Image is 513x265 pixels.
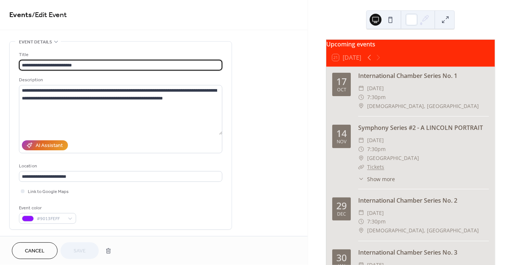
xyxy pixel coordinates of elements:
span: Cancel [25,248,45,255]
div: 30 [336,253,347,262]
span: 7:30pm [367,145,386,154]
div: AI Assistant [36,142,63,150]
div: International Chamber Series No. 1 [358,71,489,80]
div: 17 [336,77,347,86]
div: Title [19,51,221,59]
span: [GEOGRAPHIC_DATA] [367,154,419,163]
span: 7:30pm [367,93,386,102]
span: #9013FEFF [37,215,64,223]
div: International Chamber Series No. 2 [358,196,489,205]
a: Tickets [367,163,384,170]
span: [DATE] [367,209,384,217]
div: Dec [337,212,346,217]
span: [DATE] [367,136,384,145]
div: ​ [358,136,364,145]
button: ​Show more [358,175,395,183]
div: Oct [337,88,346,92]
div: ​ [358,93,364,102]
div: ​ [358,145,364,154]
div: Location [19,162,221,170]
div: ​ [358,209,364,217]
span: Event details [19,38,52,46]
div: Nov [337,140,346,144]
span: Link to Google Maps [28,188,69,196]
span: [DEMOGRAPHIC_DATA], [GEOGRAPHIC_DATA] [367,102,479,111]
div: 14 [336,129,347,138]
span: Show more [367,175,395,183]
div: International Chamber Series No. 3 [358,248,489,257]
div: Description [19,76,221,84]
a: Events [9,8,32,23]
button: AI Assistant [22,140,68,150]
div: Event color [19,204,75,212]
span: [DEMOGRAPHIC_DATA], [GEOGRAPHIC_DATA] [367,226,479,235]
div: ​ [358,84,364,93]
div: ​ [358,154,364,163]
span: / Edit Event [32,8,67,23]
span: [DATE] [367,84,384,93]
div: ​ [358,102,364,111]
div: ​ [358,163,364,171]
a: Symphony Series #2 - A LINCOLN PORTRAIT [358,124,483,132]
div: ​ [358,175,364,183]
div: 29 [336,201,347,210]
span: 7:30pm [367,217,386,226]
div: ​ [358,217,364,226]
div: ​ [358,226,364,235]
button: Cancel [12,242,58,259]
div: Upcoming events [326,40,495,49]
